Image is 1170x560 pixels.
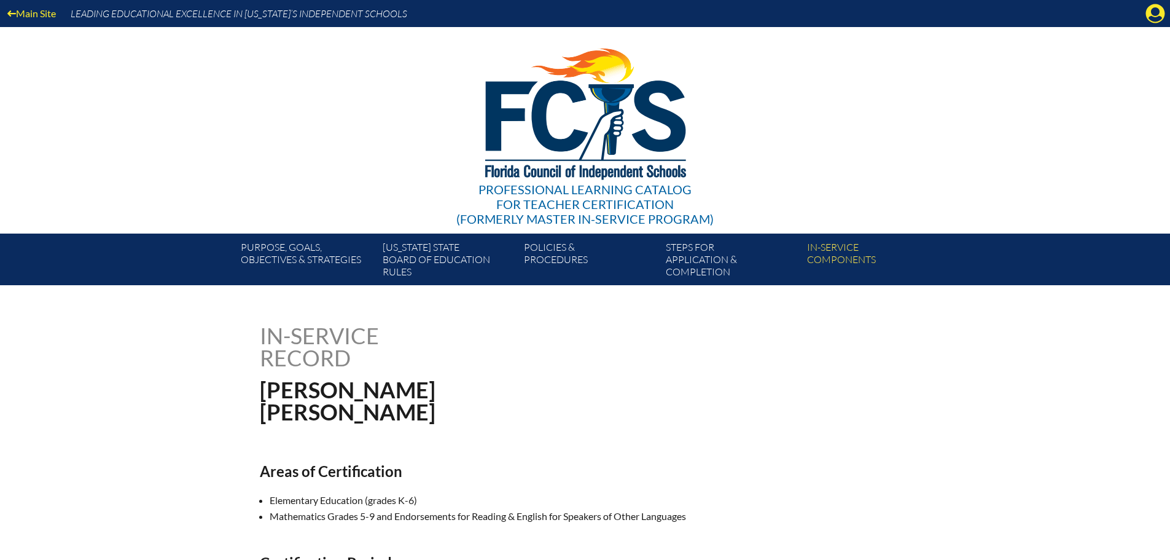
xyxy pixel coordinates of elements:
[496,197,674,211] span: for Teacher Certification
[802,239,943,285] a: In-servicecomponents
[451,25,719,229] a: Professional Learning Catalog for Teacher Certification(formerly Master In-service Program)
[661,239,802,285] a: Steps forapplication & completion
[260,379,663,423] h1: [PERSON_NAME] [PERSON_NAME]
[236,239,377,285] a: Purpose, goals,objectives & strategies
[1145,4,1165,23] svg: Manage account
[458,27,712,195] img: FCISlogo221.eps
[270,508,702,524] li: Mathematics Grades 5-9 and Endorsements for Reading & English for Speakers of Other Languages
[260,325,507,369] h1: In-service record
[260,462,692,480] h2: Areas of Certification
[378,239,519,285] a: [US_STATE] StateBoard of Education rules
[519,239,660,285] a: Policies &Procedures
[2,5,61,22] a: Main Site
[270,492,702,508] li: Elementary Education (grades K-6)
[456,182,714,226] div: Professional Learning Catalog (formerly Master In-service Program)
